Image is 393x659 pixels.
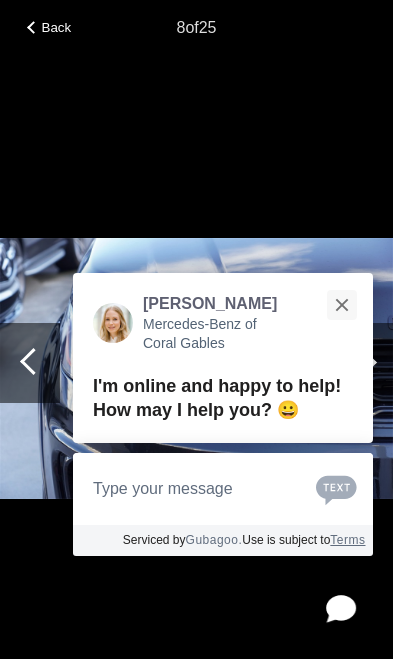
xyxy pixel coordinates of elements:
svg: Start Chat [309,576,373,640]
svg: Text [316,473,357,505]
span: Use is subject to [242,533,330,547]
button: Chat with SMS [310,465,363,512]
span: Serviced by [123,533,186,547]
textarea: Type your message [73,453,373,525]
a: Terms [330,533,365,547]
span: Back [42,20,72,35]
span: I'm online and happy to help! How may I help you? 😀 [93,375,341,420]
p: [PERSON_NAME] [143,293,277,315]
div: Close[PERSON_NAME]Mercedes-Benz of Coral GablesI'm online and happy to help! How may I help you? ... [73,273,373,556]
p: Mercedes-Benz of Coral Gables [143,315,277,354]
button: Toggle Chat Window [309,576,373,640]
a: Gubagoo. [186,533,243,547]
span: 8 [176,19,185,36]
span: 25 [199,19,217,36]
button: Close [320,283,363,326]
